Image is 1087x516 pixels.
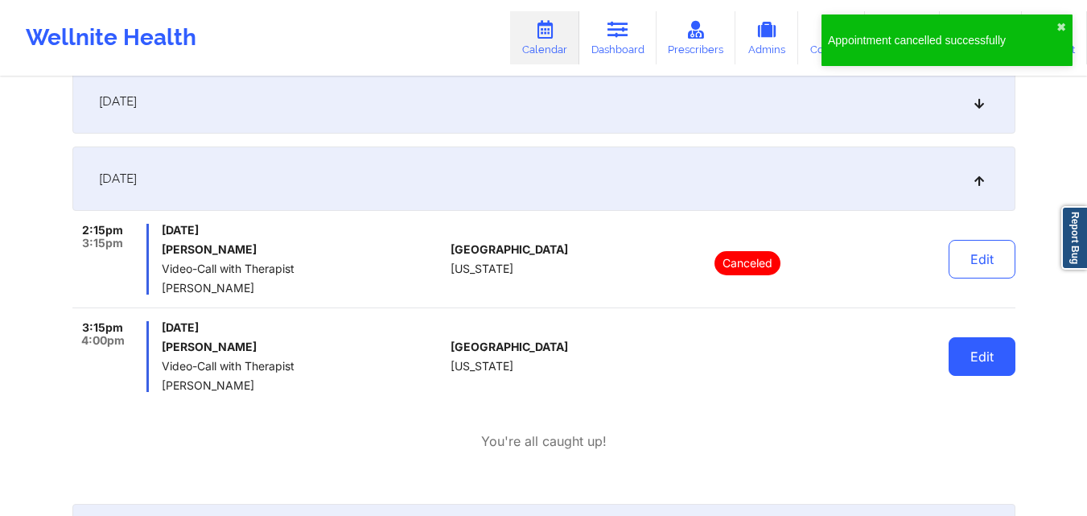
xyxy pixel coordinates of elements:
a: Coaches [798,11,865,64]
span: [DATE] [99,93,137,109]
span: Video-Call with Therapist [162,360,444,373]
h6: [PERSON_NAME] [162,243,444,256]
span: 3:15pm [82,321,123,334]
span: [PERSON_NAME] [162,282,444,295]
span: [DATE] [162,224,444,237]
span: [DATE] [162,321,444,334]
p: You're all caught up! [481,432,607,451]
span: Video-Call with Therapist [162,262,444,275]
span: [US_STATE] [451,360,513,373]
button: close [1056,21,1066,34]
span: [DATE] [99,171,137,187]
span: 2:15pm [82,224,123,237]
h6: [PERSON_NAME] [162,341,444,353]
span: [GEOGRAPHIC_DATA] [451,243,568,256]
a: Report Bug [1061,206,1087,270]
button: Edit [949,240,1015,279]
button: Edit [949,337,1015,376]
span: [PERSON_NAME] [162,379,444,392]
span: [US_STATE] [451,262,513,275]
a: Calendar [510,11,579,64]
span: [GEOGRAPHIC_DATA] [451,341,568,353]
span: 4:00pm [81,334,125,347]
a: Admins [735,11,798,64]
a: Prescribers [657,11,736,64]
a: Dashboard [579,11,657,64]
span: 3:15pm [82,237,123,250]
p: Canceled [714,251,780,275]
div: Appointment cancelled successfully [828,32,1056,48]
